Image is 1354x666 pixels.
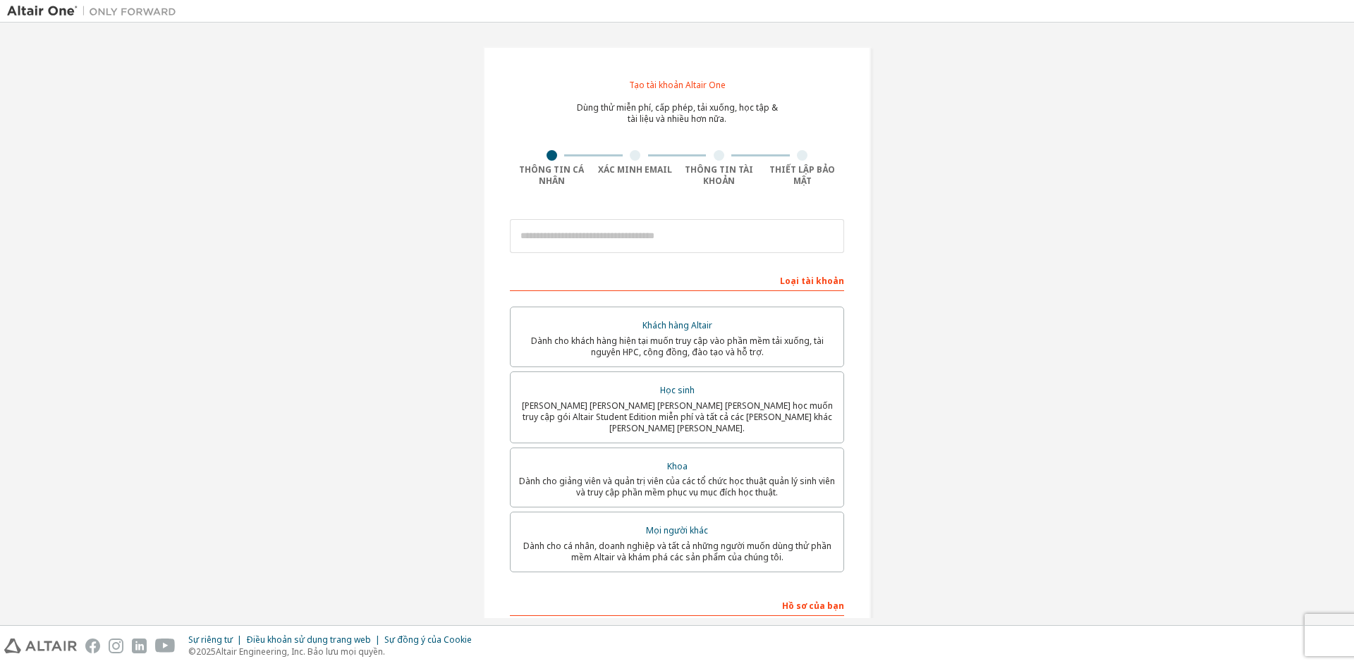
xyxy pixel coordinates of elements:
[660,384,695,396] font: Học sinh
[531,335,824,358] font: Dành cho khách hàng hiện tại muốn truy cập vào phần mềm tải xuống, tài nguyên HPC, cộng đồng, đào...
[782,600,844,612] font: Hồ sơ của bạn
[132,639,147,653] img: linkedin.svg
[769,164,835,187] font: Thiết lập bảo mật
[685,164,753,187] font: Thông tin tài khoản
[109,639,123,653] img: instagram.svg
[188,634,233,646] font: Sự riêng tư
[384,634,472,646] font: Sự đồng ý của Cookie
[522,400,833,434] font: [PERSON_NAME] [PERSON_NAME] [PERSON_NAME] [PERSON_NAME] học muốn truy cập gói Altair Student Edit...
[216,646,385,658] font: Altair Engineering, Inc. Bảo lưu mọi quyền.
[7,4,183,18] img: Altair One
[4,639,77,653] img: altair_logo.svg
[155,639,176,653] img: youtube.svg
[85,639,100,653] img: facebook.svg
[642,319,712,331] font: Khách hàng Altair
[523,540,831,563] font: Dành cho cá nhân, doanh nghiệp và tất cả những người muốn dùng thử phần mềm Altair và khám phá cá...
[667,460,688,472] font: Khoa
[646,524,708,536] font: Mọi người khác
[188,646,196,658] font: ©
[629,79,726,91] font: Tạo tài khoản Altair One
[519,475,835,498] font: Dành cho giảng viên và quản trị viên của các tổ chức học thuật quản lý sinh viên và truy cập phần...
[577,101,778,113] font: Dùng thử miễn phí, cấp phép, tải xuống, học tập &
[196,646,216,658] font: 2025
[628,113,726,125] font: tài liệu và nhiều hơn nữa.
[598,164,672,175] font: Xác minh Email
[519,164,584,187] font: Thông tin cá nhân
[246,634,371,646] font: Điều khoản sử dụng trang web
[780,275,844,287] font: Loại tài khoản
